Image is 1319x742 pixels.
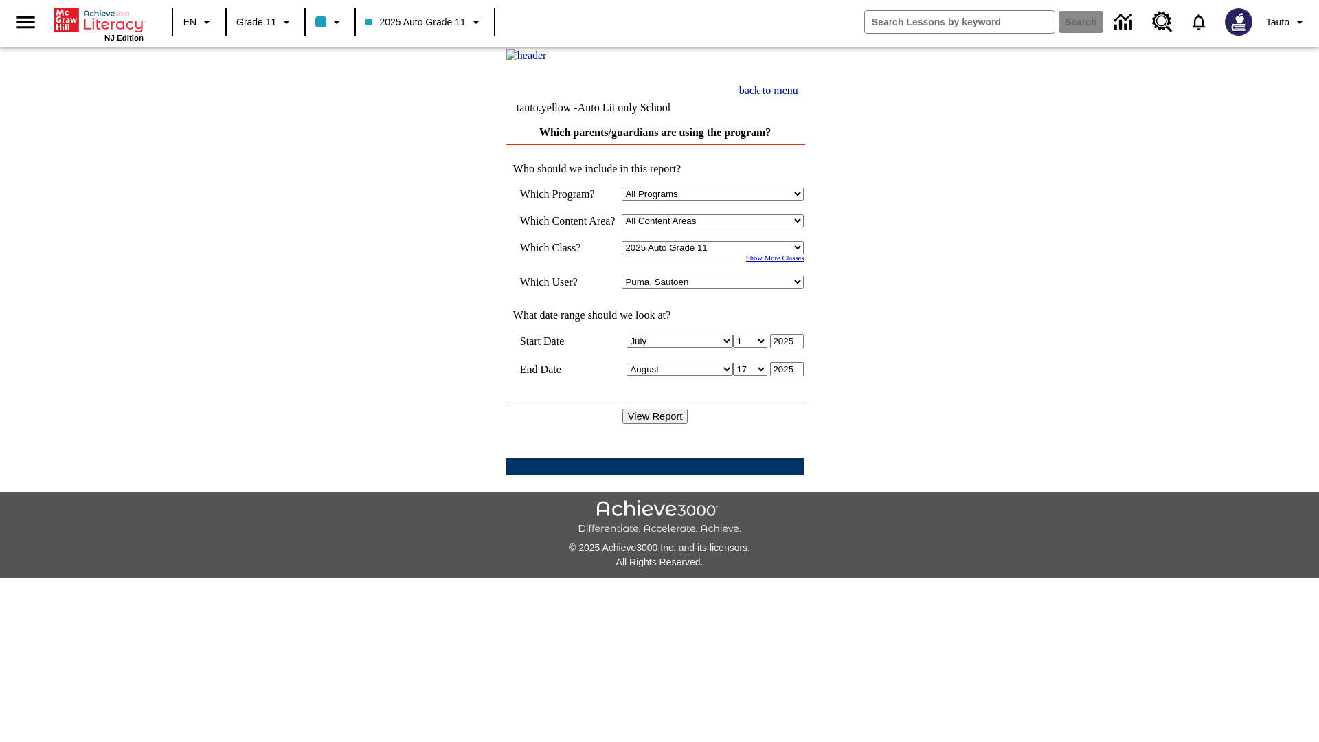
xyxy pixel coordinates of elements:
span: Tauto [1266,15,1289,30]
td: Start Date [520,334,616,348]
a: Data Center [1106,3,1144,41]
a: back to menu [739,85,798,96]
td: Which Class? [520,241,616,254]
button: Language: EN, Select a language [177,10,221,34]
nobr: Auto Lit only School [578,102,671,113]
img: Avatar [1225,8,1252,36]
a: Show More Classes [746,254,804,262]
td: Which Program? [520,188,616,201]
span: NJ Edition [104,34,144,42]
td: What date range should we look at? [506,309,804,322]
div: Home [54,5,144,42]
td: Which User? [520,276,616,289]
a: Which parents/guardians are using the program? [539,126,771,138]
img: Achieve3000 Differentiate Accelerate Achieve [578,500,741,535]
button: Class color is light blue. Change class color [310,10,350,34]
nobr: Which Content Area? [520,215,616,227]
td: End Date [520,362,616,376]
span: Grade 11 [236,15,276,30]
button: Grade: Grade 11, Select a grade [231,10,300,34]
button: Profile/Settings [1261,10,1314,34]
button: Open side menu [5,2,46,43]
td: Who should we include in this report? [506,163,804,175]
input: search field [865,11,1055,33]
img: header [506,49,547,62]
span: EN [183,15,196,30]
input: View Report [622,409,688,424]
td: tauto.yellow - [517,102,690,114]
button: Class: 2025 Auto Grade 11, Select your class [360,10,489,34]
button: Select a new avatar [1217,4,1261,40]
a: Notifications [1181,4,1217,40]
span: 2025 Auto Grade 11 [365,15,465,30]
a: Resource Center, Will open in new tab [1144,3,1181,41]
